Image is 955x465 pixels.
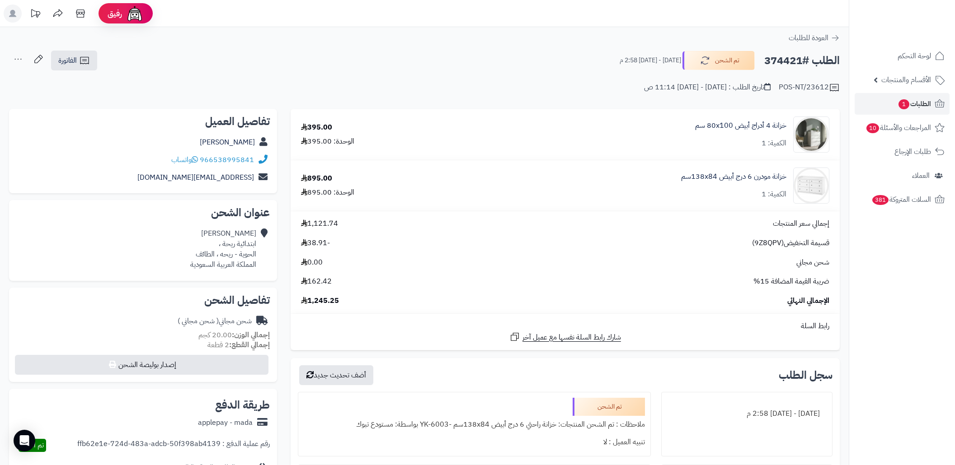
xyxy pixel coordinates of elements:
span: المراجعات والأسئلة [866,121,931,134]
strong: إجمالي الوزن: [232,330,270,340]
div: تم الشحن [573,398,645,416]
span: 10 [866,123,880,134]
a: [PERSON_NAME] [200,137,255,148]
div: 895.00 [301,173,332,184]
div: رقم عملية الدفع : ffb62e1e-724d-483a-adcb-50f398ab4139 [77,439,270,452]
a: خزانة 4 أدراج أبيض ‎80x100 سم‏ [695,121,786,131]
h2: تفاصيل العميل [16,116,270,127]
h2: عنوان الشحن [16,207,270,218]
a: لوحة التحكم [855,45,950,67]
span: قسيمة التخفيض(9Z8QPV) [752,238,829,248]
span: إجمالي سعر المنتجات [773,219,829,229]
span: ( شحن مجاني ) [178,316,219,326]
div: الوحدة: 895.00 [301,187,354,198]
a: طلبات الإرجاع [855,141,950,163]
img: ai-face.png [126,5,144,23]
span: 381 [871,195,889,205]
button: إصدار بوليصة الشحن [15,355,268,375]
h2: الطلب #374421 [764,51,840,70]
div: الكمية: 1 [762,189,786,200]
span: 1,245.25 [301,296,339,306]
span: الإجمالي النهائي [787,296,829,306]
a: تحديثات المنصة [24,5,47,25]
a: العملاء [855,165,950,186]
span: شارك رابط السلة نفسها مع عميل آخر [522,332,621,343]
h3: سجل الطلب [779,370,833,381]
a: [EMAIL_ADDRESS][DOMAIN_NAME] [137,172,254,183]
a: المراجعات والأسئلة10 [855,117,950,139]
span: لوحة التحكم [898,50,931,62]
div: رابط السلة [294,321,836,331]
span: -38.91 [301,238,330,248]
span: الطلبات [898,98,931,110]
small: 20.00 كجم [198,330,270,340]
a: خزانة مودرن 6 درج أبيض 138x84سم [681,172,786,182]
span: 162.42 [301,276,332,287]
span: شحن مجاني [796,257,829,268]
span: ضريبة القيمة المضافة 15% [753,276,829,287]
a: واتساب [171,154,198,165]
div: 395.00 [301,122,332,133]
h2: طريقة الدفع [215,400,270,410]
span: الفاتورة [58,55,77,66]
a: الفاتورة [51,51,97,70]
button: تم الشحن [682,51,755,70]
div: شحن مجاني [178,316,252,326]
a: 966538995841 [200,154,254,165]
span: السلات المتروكة [871,193,931,206]
a: الطلبات1 [855,93,950,115]
div: [PERSON_NAME] ابتدائية ريحة ، الحوية - ريحه ، الطائف المملكة العربية السعودية [190,228,256,270]
small: [DATE] - [DATE] 2:58 م [620,56,681,65]
div: تاريخ الطلب : [DATE] - [DATE] 11:14 ص [644,82,771,93]
strong: إجمالي القطع: [229,339,270,350]
span: رفيق [108,8,122,19]
div: الكمية: 1 [762,138,786,149]
div: ملاحظات : تم الشحن المنتجات: خزانة راحتي 6 درج أبيض 138x84سم -YK-6003 بواسطة: مستودع تبوك [304,416,645,433]
button: أضف تحديث جديد [299,365,373,385]
span: 1 [898,99,910,110]
span: العودة للطلبات [789,33,828,43]
img: 1710267216-110115010044-90x90.jpg [794,167,829,204]
a: شارك رابط السلة نفسها مع عميل آخر [509,331,621,343]
small: 2 قطعة [207,339,270,350]
span: 1,121.74 [301,219,338,229]
img: logo-2.png [894,7,946,26]
div: Open Intercom Messenger [14,430,35,451]
div: تنبيه العميل : لا [304,433,645,451]
span: الأقسام والمنتجات [881,74,931,86]
div: الوحدة: 395.00 [301,136,354,147]
div: [DATE] - [DATE] 2:58 م [667,405,827,423]
a: العودة للطلبات [789,33,840,43]
span: 0.00 [301,257,323,268]
span: العملاء [912,169,930,182]
div: POS-NT/23612 [779,82,840,93]
img: 1747726046-1707226648187-1702539813673-122025464545-1000x1000-90x90.jpg [794,116,829,153]
h2: تفاصيل الشحن [16,295,270,306]
a: السلات المتروكة381 [855,189,950,210]
span: طلبات الإرجاع [894,145,931,158]
div: applepay - mada [198,418,253,428]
